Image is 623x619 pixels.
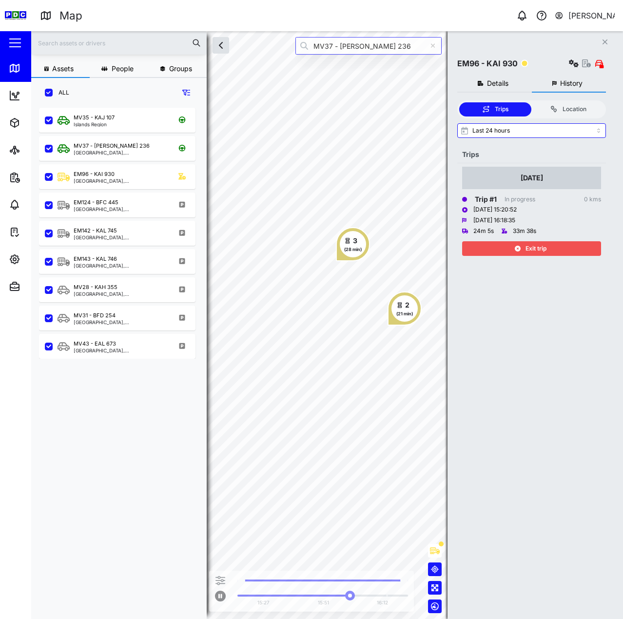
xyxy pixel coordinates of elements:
div: 15:27 [257,599,270,607]
div: [DATE] 16:18:35 [473,216,515,225]
div: EM143 - KAL 746 [74,255,117,263]
div: EM96 - KAI 930 [457,58,518,70]
span: Exit trip [526,242,546,255]
div: Assets [25,117,56,128]
div: Map [59,7,82,24]
div: [GEOGRAPHIC_DATA], [GEOGRAPHIC_DATA] [74,263,167,268]
div: EM96 - KAI 930 [74,170,115,178]
div: 15:51 [318,599,329,607]
div: Sites [25,145,49,155]
span: History [560,80,583,87]
div: [GEOGRAPHIC_DATA], [GEOGRAPHIC_DATA] [74,320,167,325]
div: MV37 - [PERSON_NAME] 236 [74,142,150,150]
div: [GEOGRAPHIC_DATA], [GEOGRAPHIC_DATA] [74,348,167,353]
input: Search assets or drivers [37,36,201,50]
div: Map marker [388,291,422,326]
span: Details [487,80,508,87]
div: MV43 - EAL 673 [74,340,116,348]
div: Dashboard [25,90,69,101]
div: [GEOGRAPHIC_DATA], [GEOGRAPHIC_DATA] [74,207,167,212]
div: 0 kms [584,195,601,204]
span: Assets [52,65,74,72]
div: [GEOGRAPHIC_DATA], [GEOGRAPHIC_DATA] [74,235,167,240]
canvas: Map [31,31,623,619]
div: 24m 5s [473,227,494,236]
button: [PERSON_NAME] [554,9,615,22]
div: MV28 - KAH 355 [74,283,117,291]
input: Select range [457,123,606,138]
div: MV31 - BFD 254 [74,311,116,320]
div: grid [39,104,206,611]
div: EM142 - KAL 745 [74,227,117,235]
div: [DATE] [521,173,543,183]
div: EM124 - BFC 445 [74,198,118,207]
span: People [112,65,134,72]
div: Location [563,105,586,114]
div: [GEOGRAPHIC_DATA], [GEOGRAPHIC_DATA] [74,178,167,183]
label: ALL [53,89,69,97]
div: [GEOGRAPHIC_DATA], [GEOGRAPHIC_DATA] [74,291,167,296]
div: [PERSON_NAME] [568,10,615,22]
span: Groups [169,65,192,72]
div: 16:12 [377,599,388,607]
div: 2 [405,300,409,310]
div: Trips [462,149,601,160]
div: 3 [353,235,357,246]
input: Search by People, Asset, Geozone or Place [295,37,442,55]
div: Reports [25,172,58,183]
div: Map marker [336,227,370,261]
div: [GEOGRAPHIC_DATA], [GEOGRAPHIC_DATA] [74,150,167,155]
button: Exit trip [462,241,601,256]
div: Alarms [25,199,56,210]
img: Main Logo [5,5,26,26]
div: Settings [25,254,60,265]
div: [DATE] 15:20:52 [473,205,517,214]
div: (21 min) [396,310,413,317]
div: MV35 - KAJ 107 [74,114,115,122]
div: In progress [505,195,535,204]
div: Admin [25,281,54,292]
div: Islands Region [74,122,115,127]
div: 33m 38s [513,227,536,236]
div: Map [25,63,47,74]
div: Trip # 1 [475,194,497,205]
div: Tasks [25,227,52,237]
div: (28 min) [344,246,362,253]
div: Trips [495,105,508,114]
